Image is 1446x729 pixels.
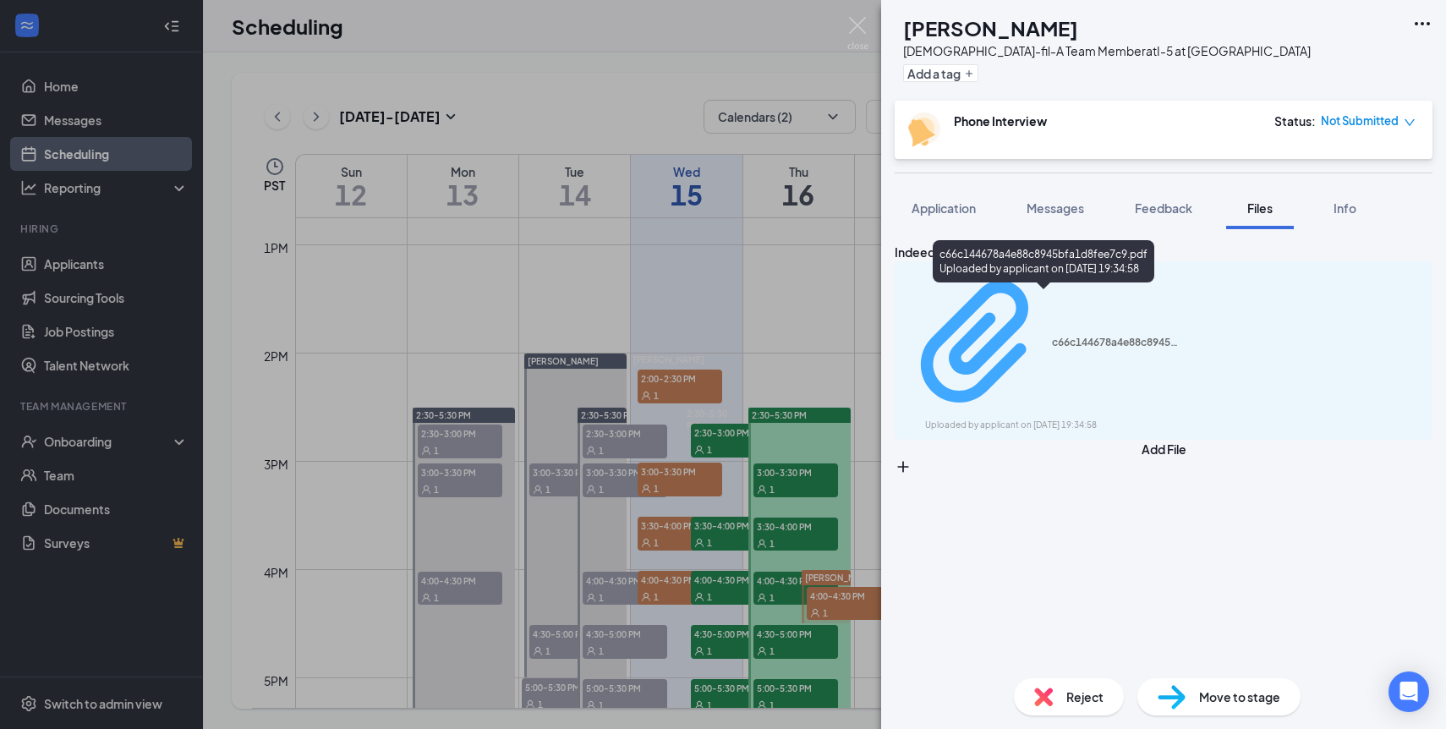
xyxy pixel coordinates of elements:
div: c66c144678a4e88c8945bfa1d8fee7c9.pdf Uploaded by applicant on [DATE] 19:34:58 [933,240,1154,282]
span: down [1404,117,1416,129]
span: Files [1247,200,1273,216]
span: Messages [1027,200,1084,216]
div: Uploaded by applicant on [DATE] 19:34:58 [925,419,1179,432]
button: Add FilePlus [895,440,1432,475]
button: PlusAdd a tag [903,64,978,82]
h1: [PERSON_NAME] [903,14,1078,42]
b: Phone Interview [954,113,1047,129]
span: Move to stage [1199,688,1280,706]
div: Open Intercom Messenger [1388,671,1429,712]
svg: Plus [895,458,912,475]
div: Status : [1274,112,1316,129]
a: Paperclipc66c144678a4e88c8945bfa1d8fee7c9.pdfUploaded by applicant on [DATE] 19:34:58 [905,269,1179,432]
div: [DEMOGRAPHIC_DATA]-fil-A Team Member at I-5 at [GEOGRAPHIC_DATA] [903,42,1311,59]
svg: Ellipses [1412,14,1432,34]
svg: Paperclip [905,269,1052,416]
span: Feedback [1135,200,1192,216]
div: Indeed Resume [895,243,1432,261]
div: c66c144678a4e88c8945bfa1d8fee7c9.pdf [1052,336,1179,349]
span: Not Submitted [1321,112,1399,129]
svg: Plus [964,69,974,79]
span: Reject [1066,688,1104,706]
span: Info [1334,200,1356,216]
span: Application [912,200,976,216]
